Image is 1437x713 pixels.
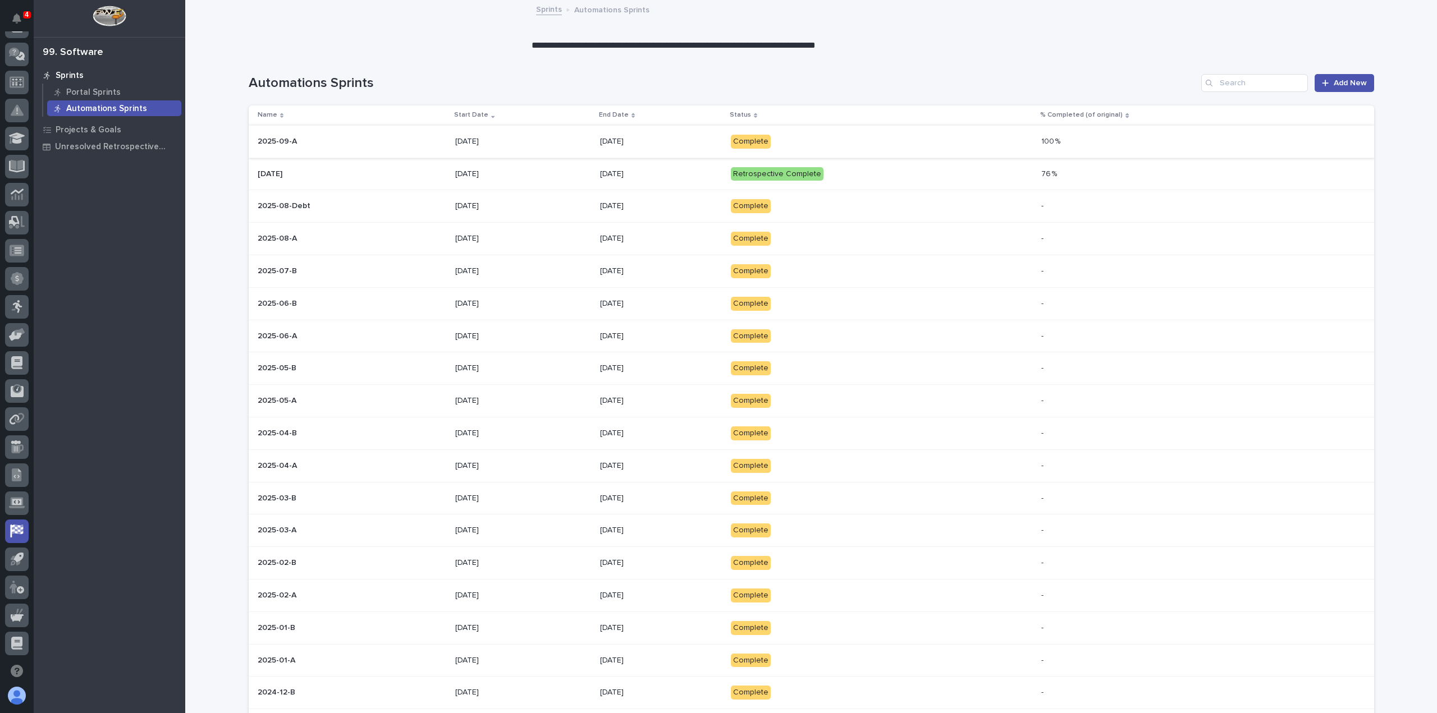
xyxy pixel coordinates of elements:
p: [DATE] [455,332,591,341]
p: 2025-06-A [258,329,299,341]
p: - [1041,621,1046,633]
p: [DATE] [455,299,591,309]
p: - [1041,588,1046,600]
p: [DATE] [600,137,722,146]
p: - [1041,232,1046,243]
button: users-avatar [5,684,29,707]
tr: 2025-08-Debt2025-08-Debt [DATE][DATE]Complete-- [249,190,1374,223]
img: Stacker [11,11,34,33]
p: [DATE] [455,656,591,665]
p: 76 % [1041,167,1059,179]
tr: 2025-02-B2025-02-B [DATE][DATE]Complete-- [249,547,1374,579]
p: [DATE] [600,558,722,568]
p: 2025-02-B [258,556,299,568]
p: [DATE] [455,234,591,243]
p: 2025-01-A [258,654,298,665]
a: Automations Sprints [43,100,185,116]
p: [DATE] [600,623,722,633]
p: [DATE] [455,526,591,535]
p: Name [258,109,277,121]
p: [DATE] [600,656,722,665]
div: Complete [731,686,771,700]
span: Add New [1334,79,1367,87]
a: Powered byPylon [79,207,136,216]
span: Help Docs [22,180,61,191]
p: Portal Sprints [66,88,121,98]
p: 2025-04-A [258,459,299,471]
a: 🔗Onboarding Call [66,176,148,196]
div: Retrospective Complete [731,167,823,181]
p: [DATE] [455,201,591,211]
tr: 2025-06-B2025-06-B [DATE][DATE]Complete-- [249,287,1374,320]
p: 2024-12-B [258,686,298,697]
div: We're offline, we will be back soon! [38,136,157,145]
tr: 2025-03-B2025-03-B [DATE][DATE]Complete-- [249,482,1374,514]
input: Search [1201,74,1308,92]
button: Open support chat [5,659,29,683]
p: Automations Sprints [574,3,649,15]
p: 2025-08-A [258,232,299,243]
p: 2025-04-B [258,426,299,438]
p: [DATE] [455,396,591,406]
p: 2025-03-A [258,523,299,535]
a: Sprints [536,2,562,15]
p: Projects & Goals [56,125,121,135]
p: - [1041,523,1046,535]
p: [DATE] [455,623,591,633]
p: [DATE] [600,169,722,179]
div: Complete [731,394,771,408]
p: - [1041,426,1046,438]
p: [DATE] [455,558,591,568]
p: [DATE] [600,591,722,600]
div: Complete [731,199,771,213]
div: Complete [731,556,771,570]
div: 🔗 [70,181,79,190]
div: 📖 [11,181,20,190]
p: [DATE] [600,201,722,211]
p: - [1041,297,1046,309]
p: [DATE] [455,461,591,471]
tr: [DATE][DATE] [DATE][DATE]Retrospective Complete76 %76 % [249,158,1374,190]
p: 2025-06-B [258,297,299,309]
p: Unresolved Retrospective Tasks [55,142,178,152]
div: Complete [731,135,771,149]
p: - [1041,361,1046,373]
img: 1736555164131-43832dd5-751b-4058-ba23-39d91318e5a0 [11,125,31,145]
p: - [1041,686,1046,697]
tr: 2025-05-B2025-05-B [DATE][DATE]Complete-- [249,352,1374,385]
p: 2025-02-A [258,588,299,600]
tr: 2025-05-A2025-05-A [DATE][DATE]Complete-- [249,385,1374,417]
div: Complete [731,329,771,343]
p: [DATE] [455,591,591,600]
div: Complete [731,297,771,311]
p: 2025-01-B [258,621,298,633]
p: How can we help? [11,62,204,80]
p: [DATE] [600,429,722,438]
span: Pylon [112,208,136,216]
tr: 2025-04-B2025-04-B [DATE][DATE]Complete-- [249,417,1374,450]
div: Notifications4 [14,13,29,31]
p: - [1041,329,1046,341]
p: Start Date [454,109,488,121]
p: [DATE] [455,688,591,697]
a: Portal Sprints [43,84,185,100]
div: Complete [731,523,771,537]
h1: Automations Sprints [249,75,1197,91]
p: [DATE] [600,332,722,341]
p: - [1041,199,1046,211]
tr: 2025-07-B2025-07-B [DATE][DATE]Complete-- [249,255,1374,288]
tr: 2025-01-B2025-01-B [DATE][DATE]Complete-- [249,611,1374,644]
p: - [1041,459,1046,471]
div: Start new chat [38,125,184,136]
tr: 2025-01-A2025-01-A [DATE][DATE]Complete-- [249,644,1374,677]
p: 2025-05-B [258,361,299,373]
p: [DATE] [600,526,722,535]
p: [DATE] [600,396,722,406]
p: [DATE] [600,461,722,471]
p: [DATE] [600,266,722,276]
p: - [1041,394,1046,406]
tr: 2025-06-A2025-06-A [DATE][DATE]Complete-- [249,320,1374,352]
tr: 2024-12-B2024-12-B [DATE][DATE]Complete-- [249,677,1374,709]
tr: 2025-02-A2025-02-A [DATE][DATE]Complete-- [249,579,1374,612]
p: - [1041,654,1046,665]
